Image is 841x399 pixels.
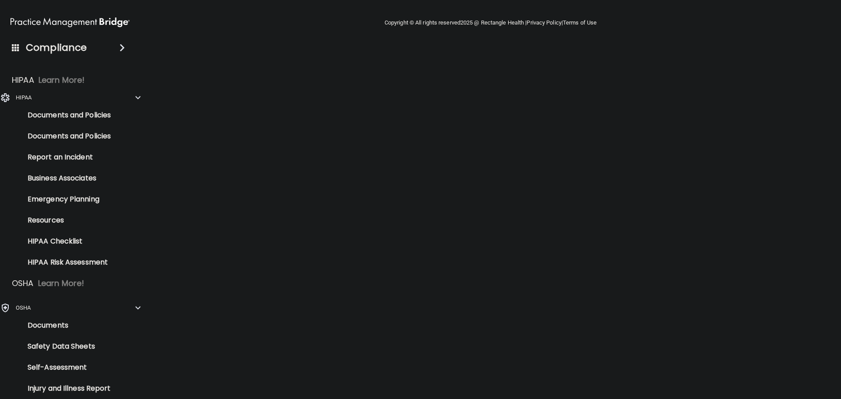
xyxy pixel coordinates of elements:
p: Documents and Policies [6,132,125,141]
p: Safety Data Sheets [6,342,125,351]
h4: Compliance [26,42,87,54]
div: Copyright © All rights reserved 2025 @ Rectangle Health | | [331,9,650,37]
p: Resources [6,216,125,225]
p: Learn More! [39,75,85,85]
p: OSHA [16,303,31,313]
p: Business Associates [6,174,125,183]
p: Emergency Planning [6,195,125,204]
a: Terms of Use [563,19,597,26]
p: HIPAA Checklist [6,237,125,246]
p: HIPAA Risk Assessment [6,258,125,267]
p: Injury and Illness Report [6,384,125,393]
p: HIPAA [12,75,34,85]
p: Self-Assessment [6,363,125,372]
p: Documents and Policies [6,111,125,120]
p: Learn More! [38,278,85,289]
img: PMB logo [11,14,130,31]
p: Documents [6,321,125,330]
p: Report an Incident [6,153,125,162]
a: Privacy Policy [527,19,561,26]
p: HIPAA [16,92,32,103]
p: OSHA [12,278,34,289]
